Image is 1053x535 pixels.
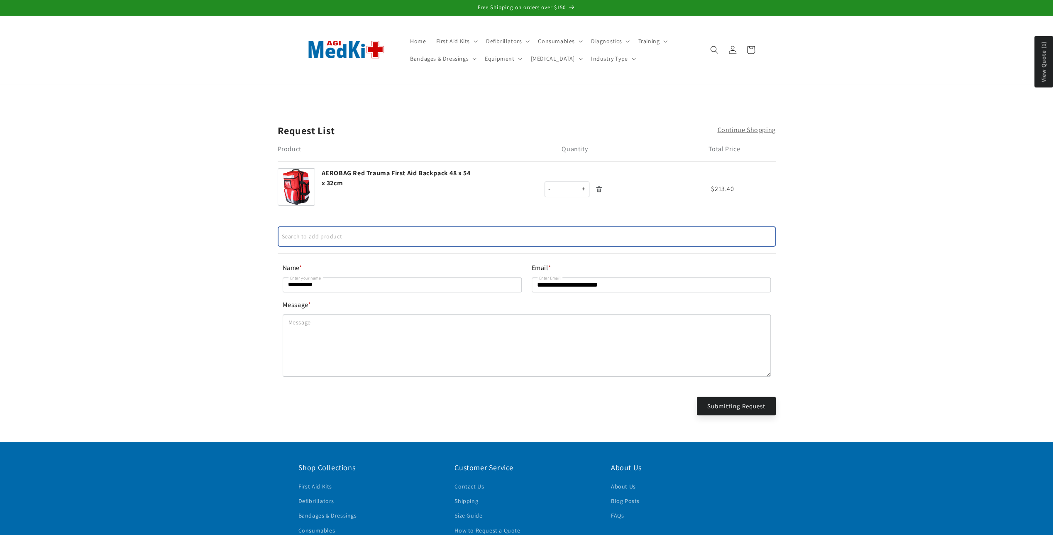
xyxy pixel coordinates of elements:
p: Quantity [477,144,673,155]
span: First Aid Kits [436,37,469,45]
img: product image [278,169,315,205]
summary: First Aid Kits [431,32,481,50]
span: Search to add product [282,231,342,242]
label: Message [278,299,316,311]
img: AGI MedKit [298,27,394,72]
a: Home [405,32,431,50]
p: Request List [278,124,335,137]
a: Contact Us [454,481,484,494]
label: Email [527,262,557,274]
div: + [579,183,589,195]
a: Defibrillators [298,494,334,508]
span: Bandages & Dressings [410,55,469,62]
a: First Aid Kits [298,481,332,494]
summary: Training [633,32,671,50]
summary: Industry Type [586,50,639,67]
span: Diagnostics [591,37,622,45]
a: Shipping [454,494,478,508]
div: - [545,183,554,195]
button: View Quote (1) [1034,36,1053,88]
summary: Diagnostics [586,32,633,50]
th: Total Price [673,144,776,162]
summary: Defibrillators [481,32,533,50]
label: Name [278,262,308,274]
h2: Customer Service [454,463,599,472]
span: Industry Type [591,55,628,62]
a: Size Guide [454,508,482,523]
a: FAQs [611,508,624,523]
a: About Us [611,481,636,494]
summary: Equipment [480,50,525,67]
summary: Search [705,41,723,59]
span: Training [638,37,660,45]
summary: Bandages & Dressings [405,50,480,67]
th: Product [278,144,477,162]
h2: About Us [611,463,755,472]
span: Consumables [538,37,575,45]
button: Submitting Request [697,397,776,415]
a: Bandages & Dressings [298,508,357,523]
span: Home [410,37,426,45]
h2: Shop Collections [298,463,442,472]
a: Blog Posts [611,494,640,508]
p: Free Shipping on orders over $150 [8,4,1045,11]
a: AEROBAG Red Trauma First Aid Backpack 48 x 54 x 32cm [322,168,474,188]
span: [MEDICAL_DATA] [530,55,574,62]
summary: [MEDICAL_DATA] [525,50,586,67]
summary: Consumables [533,32,586,50]
a: Continue Shopping [717,124,775,136]
span: Defibrillators [486,37,522,45]
div: $213.40 [673,183,772,195]
span: Equipment [485,55,514,62]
